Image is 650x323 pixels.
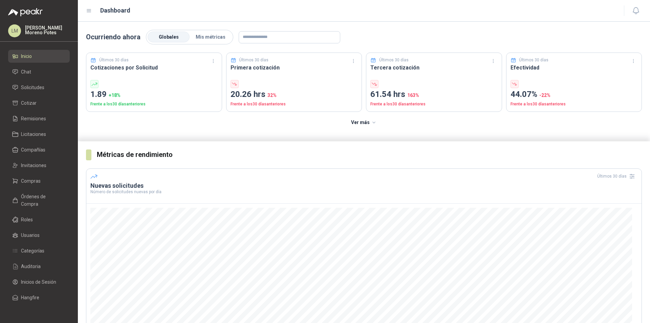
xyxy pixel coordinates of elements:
[21,263,41,270] span: Auditoria
[21,53,32,60] span: Inicio
[8,190,70,210] a: Órdenes de Compra
[21,146,45,154] span: Compañías
[8,229,70,242] a: Usuarios
[25,25,70,35] p: [PERSON_NAME] Moreno Potes
[109,93,121,98] span: + 18 %
[8,213,70,226] a: Roles
[407,93,419,98] span: 163 %
[370,88,498,101] p: 61.54 hrs
[231,88,358,101] p: 20.26 hrs
[8,143,70,156] a: Compañías
[21,99,37,107] span: Cotizar
[90,182,637,190] h3: Nuevas solicitudes
[8,65,70,78] a: Chat
[8,24,21,37] div: LM
[159,34,179,40] span: Globales
[21,278,56,286] span: Inicios de Sesión
[21,115,46,122] span: Remisiones
[511,88,638,101] p: 44.07%
[239,57,268,63] p: Últimos 30 días
[90,101,218,107] p: Frente a los 30 días anteriores
[100,6,130,15] h1: Dashboard
[21,231,40,239] span: Usuarios
[8,128,70,141] a: Licitaciones
[519,57,548,63] p: Últimos 30 días
[21,68,31,76] span: Chat
[21,193,63,208] span: Órdenes de Compra
[21,247,44,255] span: Categorías
[8,112,70,125] a: Remisiones
[511,63,638,72] h3: Efectividad
[231,63,358,72] h3: Primera cotización
[8,159,70,172] a: Invitaciones
[21,177,41,185] span: Compras
[99,57,129,63] p: Últimos 30 días
[97,149,642,160] h3: Métricas de rendimiento
[267,93,277,98] span: 32 %
[21,294,39,301] span: Hangfire
[511,101,638,107] p: Frente a los 30 días anteriores
[8,8,43,16] img: Logo peakr
[347,116,381,129] button: Ver más
[8,244,70,257] a: Categorías
[379,57,409,63] p: Últimos 30 días
[21,162,46,169] span: Invitaciones
[539,93,550,98] span: -22 %
[90,88,218,101] p: 1.89
[8,97,70,109] a: Cotizar
[8,50,70,63] a: Inicio
[597,171,637,182] div: Últimos 30 días
[196,34,225,40] span: Mis métricas
[21,130,46,138] span: Licitaciones
[8,260,70,273] a: Auditoria
[231,101,358,107] p: Frente a los 30 días anteriores
[86,32,140,42] p: Ocurriendo ahora
[21,216,33,223] span: Roles
[90,190,637,194] p: Número de solicitudes nuevas por día
[370,101,498,107] p: Frente a los 30 días anteriores
[370,63,498,72] h3: Tercera cotización
[8,276,70,288] a: Inicios de Sesión
[90,63,218,72] h3: Cotizaciones por Solicitud
[8,81,70,94] a: Solicitudes
[21,84,44,91] span: Solicitudes
[8,291,70,304] a: Hangfire
[8,175,70,187] a: Compras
